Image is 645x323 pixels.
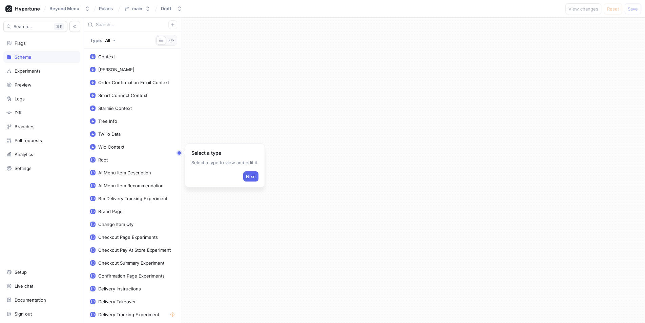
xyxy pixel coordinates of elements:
button: Beyond Menu [47,3,93,14]
div: AI Menu Item Recommendation [98,183,164,188]
div: main [132,6,142,12]
div: [PERSON_NAME] [98,67,134,72]
div: Checkout Pay At Store Experiment [98,247,171,253]
div: Documentation [15,297,46,303]
div: Tree Info [98,118,117,124]
a: Documentation [3,294,80,306]
div: Wlo Context [98,144,124,150]
button: Save [625,3,641,14]
span: View changes [568,7,598,11]
div: Confirmation Page Experiments [98,273,165,279]
button: View changes [565,3,601,14]
div: AI Menu Item Description [98,170,151,175]
div: K [54,23,64,30]
input: Search... [96,21,168,28]
div: Schema [15,54,31,60]
div: Diff [15,110,22,115]
div: Twilio Data [98,131,121,137]
span: Save [628,7,638,11]
div: Root [98,157,108,163]
div: Brand Page [98,209,123,214]
div: Bm Delivery Tracking Experiment [98,196,167,201]
div: Flags [15,40,26,46]
span: Reset [607,7,619,11]
p: Type: [90,38,102,43]
div: Branches [15,124,35,129]
div: Logs [15,96,25,101]
div: Experiments [15,68,41,74]
button: Type: All [88,34,118,46]
div: Pull requests [15,138,42,143]
div: All [105,38,110,43]
div: Settings [15,166,32,171]
div: Smart Connect Context [98,93,147,98]
div: Context [98,54,115,59]
div: Checkout Summary Experiment [98,260,164,266]
button: Reset [604,3,622,14]
div: Checkout Page Experiments [98,234,158,240]
div: Order Confirmation Email Context [98,80,169,85]
div: Delivery Takeover [98,299,136,304]
button: Search...K [3,21,67,32]
span: Polaris [99,6,113,11]
div: Analytics [15,152,33,157]
div: Delivery Tracking Experiment [98,312,159,317]
div: Setup [15,269,27,275]
div: Live chat [15,283,33,289]
div: Draft [161,6,171,12]
span: Search... [14,24,32,28]
div: Sign out [15,311,32,317]
button: main [121,3,153,14]
div: Starmie Context [98,106,132,111]
div: Preview [15,82,32,88]
div: Delivery Instructions [98,286,141,291]
div: Beyond Menu [49,6,79,12]
button: Draft [158,3,185,14]
div: Change Item Qty [98,222,133,227]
